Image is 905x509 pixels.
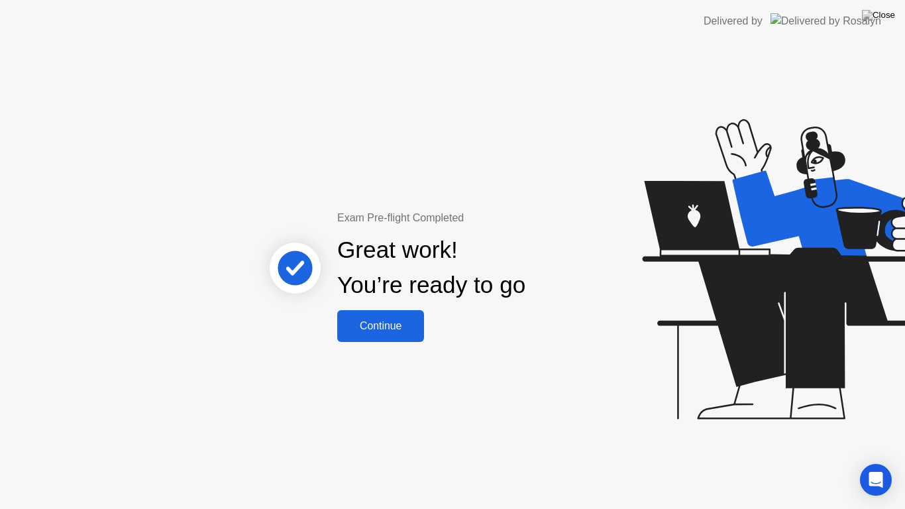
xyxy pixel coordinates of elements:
[771,13,881,28] img: Delivered by Rosalyn
[337,310,424,342] button: Continue
[337,233,525,303] div: Great work! You’re ready to go
[341,320,420,332] div: Continue
[862,10,895,21] img: Close
[704,13,763,29] div: Delivered by
[860,464,892,496] div: Open Intercom Messenger
[337,210,611,226] div: Exam Pre-flight Completed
